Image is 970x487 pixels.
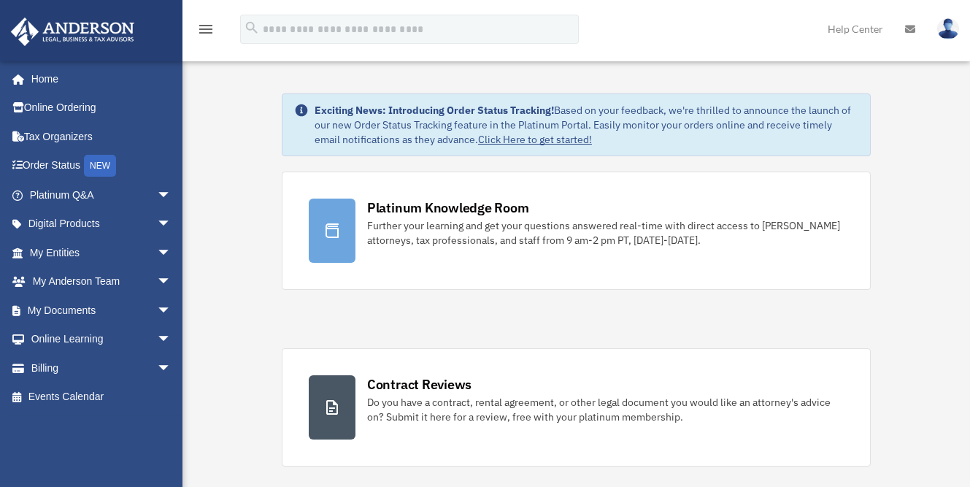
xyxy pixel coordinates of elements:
[10,383,193,412] a: Events Calendar
[244,20,260,36] i: search
[10,64,186,93] a: Home
[157,238,186,268] span: arrow_drop_down
[367,218,844,248] div: Further your learning and get your questions answered real-time with direct access to [PERSON_NAM...
[937,18,959,39] img: User Pic
[10,93,193,123] a: Online Ordering
[157,353,186,383] span: arrow_drop_down
[315,104,554,117] strong: Exciting News: Introducing Order Status Tracking!
[478,133,592,146] a: Click Here to get started!
[282,348,871,467] a: Contract Reviews Do you have a contract, rental agreement, or other legal document you would like...
[197,20,215,38] i: menu
[157,296,186,326] span: arrow_drop_down
[197,26,215,38] a: menu
[315,103,858,147] div: Based on your feedback, we're thrilled to announce the launch of our new Order Status Tracking fe...
[157,325,186,355] span: arrow_drop_down
[10,151,193,181] a: Order StatusNEW
[10,238,193,267] a: My Entitiesarrow_drop_down
[367,199,529,217] div: Platinum Knowledge Room
[10,296,193,325] a: My Documentsarrow_drop_down
[10,122,193,151] a: Tax Organizers
[157,267,186,297] span: arrow_drop_down
[10,180,193,210] a: Platinum Q&Aarrow_drop_down
[10,353,193,383] a: Billingarrow_drop_down
[10,325,193,354] a: Online Learningarrow_drop_down
[367,395,844,424] div: Do you have a contract, rental agreement, or other legal document you would like an attorney's ad...
[84,155,116,177] div: NEW
[282,172,871,290] a: Platinum Knowledge Room Further your learning and get your questions answered real-time with dire...
[157,210,186,239] span: arrow_drop_down
[10,267,193,296] a: My Anderson Teamarrow_drop_down
[10,210,193,239] a: Digital Productsarrow_drop_down
[157,180,186,210] span: arrow_drop_down
[7,18,139,46] img: Anderson Advisors Platinum Portal
[367,375,471,394] div: Contract Reviews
